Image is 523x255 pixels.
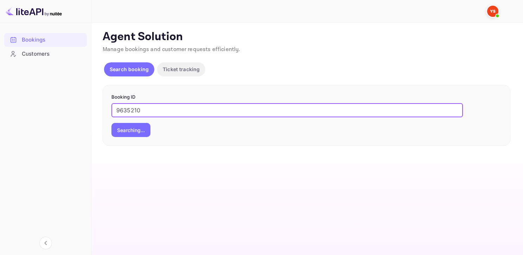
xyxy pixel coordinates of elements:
[163,66,200,73] p: Ticket tracking
[4,47,87,61] div: Customers
[487,6,498,17] img: Yandex Support
[4,33,87,47] div: Bookings
[4,47,87,60] a: Customers
[110,66,149,73] p: Search booking
[22,50,83,58] div: Customers
[111,123,150,137] button: Searching...
[6,6,62,17] img: LiteAPI logo
[39,237,52,249] button: Collapse navigation
[103,46,240,53] span: Manage bookings and customer requests efficiently.
[111,103,463,117] input: Enter Booking ID (e.g., 63782194)
[103,30,510,44] p: Agent Solution
[22,36,83,44] div: Bookings
[111,94,502,101] p: Booking ID
[4,33,87,46] a: Bookings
